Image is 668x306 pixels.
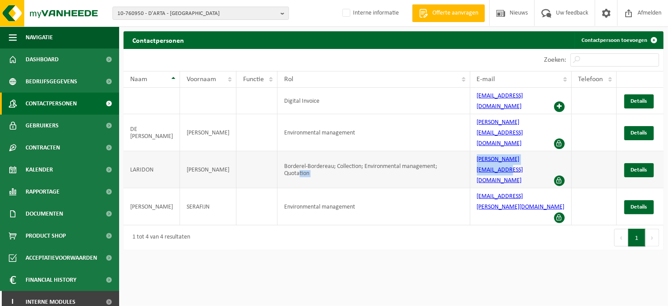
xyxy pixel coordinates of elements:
[180,114,236,151] td: [PERSON_NAME]
[284,76,293,83] span: Rol
[430,9,480,18] span: Offerte aanvragen
[624,200,654,214] a: Details
[180,188,236,225] td: SERAFIJN
[412,4,485,22] a: Offerte aanvragen
[187,76,216,83] span: Voornaam
[26,203,63,225] span: Documenten
[26,115,59,137] span: Gebruikers
[26,225,66,247] span: Product Shop
[477,193,565,210] a: [EMAIL_ADDRESS][PERSON_NAME][DOMAIN_NAME]
[124,31,193,49] h2: Contactpersonen
[26,159,53,181] span: Kalender
[124,151,180,188] td: LARIDON
[113,7,289,20] button: 10-760950 - D'ARTA - [GEOGRAPHIC_DATA]
[624,94,654,108] a: Details
[624,126,654,140] a: Details
[243,76,264,83] span: Functie
[26,181,60,203] span: Rapportage
[130,76,147,83] span: Naam
[631,130,647,136] span: Details
[26,49,59,71] span: Dashboard
[117,7,277,20] span: 10-760950 - D'ARTA - [GEOGRAPHIC_DATA]
[477,93,523,110] a: [EMAIL_ADDRESS][DOMAIN_NAME]
[578,76,603,83] span: Telefoon
[574,31,663,49] a: Contactpersoon toevoegen
[180,151,236,188] td: [PERSON_NAME]
[278,151,470,188] td: Borderel-Bordereau; Collection; Environmental management; Quotation
[631,98,647,104] span: Details
[128,230,190,246] div: 1 tot 4 van 4 resultaten
[124,114,180,151] td: DE [PERSON_NAME]
[278,88,470,114] td: Digital Invoice
[544,57,566,64] label: Zoeken:
[477,76,495,83] span: E-mail
[26,269,76,291] span: Financial History
[124,188,180,225] td: [PERSON_NAME]
[631,204,647,210] span: Details
[26,71,77,93] span: Bedrijfsgegevens
[26,93,77,115] span: Contactpersonen
[341,7,399,20] label: Interne informatie
[26,247,97,269] span: Acceptatievoorwaarden
[614,229,628,246] button: Previous
[628,229,645,246] button: 1
[278,114,470,151] td: Environmental management
[645,229,659,246] button: Next
[278,188,470,225] td: Environmental management
[631,167,647,173] span: Details
[477,156,523,184] a: [PERSON_NAME][EMAIL_ADDRESS][DOMAIN_NAME]
[26,137,60,159] span: Contracten
[26,26,53,49] span: Navigatie
[477,119,523,147] a: [PERSON_NAME][EMAIL_ADDRESS][DOMAIN_NAME]
[624,163,654,177] a: Details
